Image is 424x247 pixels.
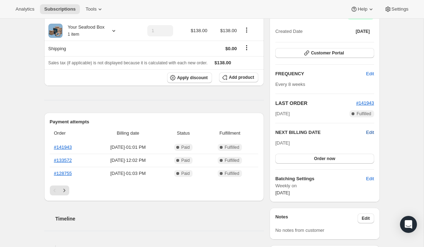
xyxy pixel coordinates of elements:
span: Subscriptions [44,6,76,12]
span: Weekly on [275,182,374,189]
button: Shipping actions [241,44,252,52]
button: Analytics [11,4,39,14]
span: Add product [229,75,254,80]
button: Order now [275,154,374,164]
button: Help [346,4,378,14]
span: [DATE] [275,190,290,195]
button: #141943 [356,100,374,107]
span: Paid [181,145,190,150]
span: Fulfilled [357,111,371,117]
span: Fulfillment [206,130,254,137]
nav: Pagination [50,186,259,195]
img: product img [48,24,63,38]
a: #141943 [54,145,72,150]
span: Sales tax (if applicable) is not displayed because it is calculated with each new order. [48,60,208,65]
div: Your Seafood Box [63,24,105,38]
button: Subscriptions [40,4,80,14]
h2: Payment attempts [50,118,259,125]
small: 1 item [68,32,79,37]
span: Edit [366,70,374,77]
button: Add product [219,72,258,82]
span: Customer Portal [311,50,344,56]
div: Open Intercom Messenger [400,216,417,233]
button: Edit [366,129,374,136]
span: Apply discount [177,75,208,81]
span: Order now [314,156,335,161]
button: Tools [81,4,108,14]
h3: Notes [275,213,358,223]
button: Next [59,186,69,195]
a: #141943 [356,100,374,106]
span: Fulfilled [225,171,239,176]
span: $138.00 [214,60,231,65]
span: Settings [391,6,408,12]
a: #128755 [54,171,72,176]
h2: FREQUENCY [275,70,366,77]
span: Fulfilled [225,158,239,163]
button: Settings [380,4,413,14]
button: Product actions [241,26,252,34]
button: Edit [358,213,374,223]
a: #133572 [54,158,72,163]
button: Edit [362,68,378,80]
span: Billing date [95,130,161,137]
span: [DATE] [275,140,290,146]
span: $138.00 [191,28,207,33]
span: Tools [86,6,96,12]
span: [DATE] [356,29,370,34]
button: Customer Portal [275,48,374,58]
span: [DATE] · 01:01 PM [95,144,161,151]
h2: Timeline [55,215,264,222]
span: $0.00 [225,46,237,51]
span: [DATE] [275,110,290,117]
span: Every 8 weeks [275,82,305,87]
button: [DATE] [352,27,374,36]
span: Fulfilled [225,145,239,150]
span: No notes from customer [275,228,324,233]
span: Edit [362,216,370,221]
span: Status [165,130,201,137]
span: [DATE] · 01:03 PM [95,170,161,177]
span: $138.00 [220,28,237,33]
span: [DATE] · 12:02 PM [95,157,161,164]
span: Analytics [16,6,34,12]
h6: Batching Settings [275,175,366,182]
h2: NEXT BILLING DATE [275,129,366,136]
span: Edit [366,175,374,182]
th: Order [50,125,93,141]
button: Apply discount [167,72,212,83]
span: Created Date [275,28,302,35]
span: Help [358,6,367,12]
span: Paid [181,171,190,176]
button: Edit [362,173,378,184]
th: Shipping [44,41,133,56]
h2: LAST ORDER [275,100,356,107]
span: Paid [181,158,190,163]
